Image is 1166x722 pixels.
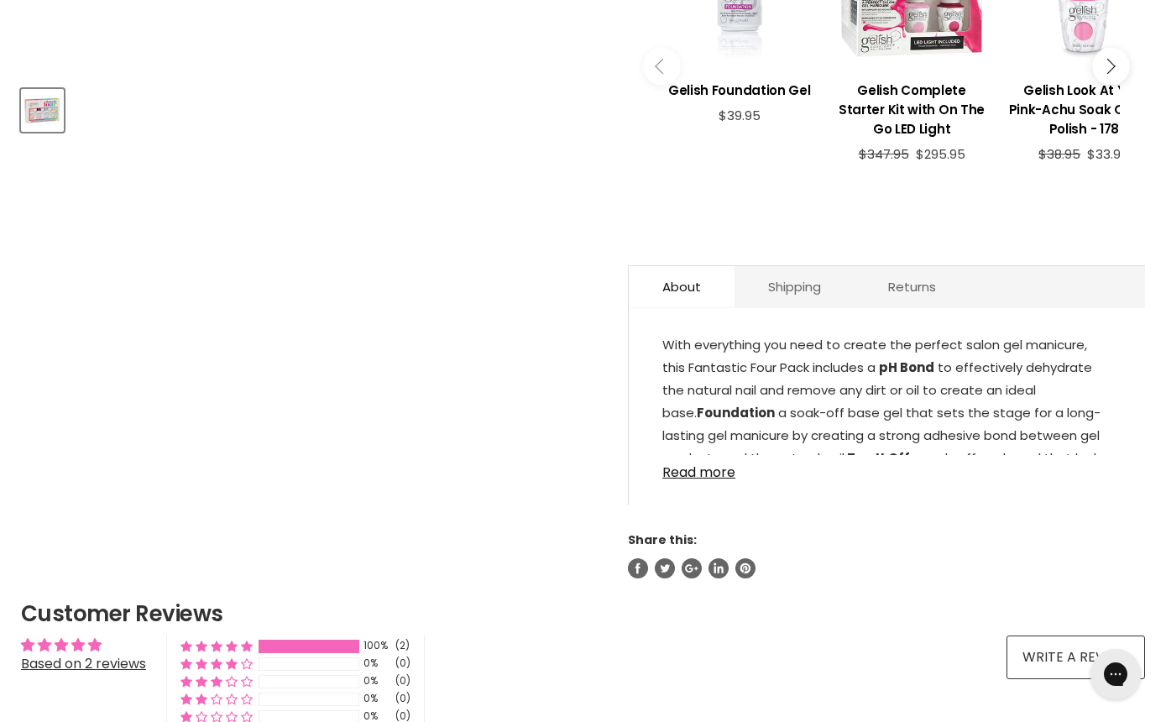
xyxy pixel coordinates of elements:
[719,107,761,124] span: $39.95
[834,81,989,139] h3: Gelish Complete Starter Kit with On The Go LED Light
[629,266,735,307] a: About
[662,455,1111,480] a: Read more
[628,532,1145,578] aside: Share this:
[395,639,410,653] div: (2)
[363,639,390,653] div: 100%
[735,266,855,307] a: Shipping
[1087,145,1129,163] span: $33.95
[18,84,603,132] div: Product thumbnails
[847,449,910,467] strong: Top It Off
[834,68,989,147] a: View product:Gelish Complete Starter Kit with On The Go LED Light
[855,266,970,307] a: Returns
[916,145,965,163] span: $295.95
[180,639,253,653] div: 100% (2) reviews with 5 star rating
[859,145,909,163] span: $347.95
[23,91,62,130] img: Gelish Fantastic Four Pack (15ml)
[661,68,817,108] a: View product:Gelish Foundation Gel
[1082,643,1149,705] iframe: Gorgias live chat messenger
[21,654,146,673] a: Based on 2 reviews
[661,81,817,100] h3: Gelish Foundation Gel
[1038,145,1080,163] span: $38.95
[697,404,775,421] strong: Foundation
[628,531,697,548] span: Share this:
[1007,81,1162,139] h3: Gelish Look At You, Pink-Achu Soak Off Gel Polish - 178
[1007,68,1162,147] a: View product:Gelish Look At You, Pink-Achu Soak Off Gel Polish - 178
[21,636,146,655] div: Average rating is 5.00 stars
[21,89,64,132] button: Gelish Fantastic Four Pack (15ml)
[662,333,1111,541] p: With everything you need to create the perfect salon gel manicure, this Fantastic Four Pack inclu...
[1007,636,1145,679] a: Write a review
[21,599,1145,629] h2: Customer Reviews
[879,358,934,376] strong: pH Bond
